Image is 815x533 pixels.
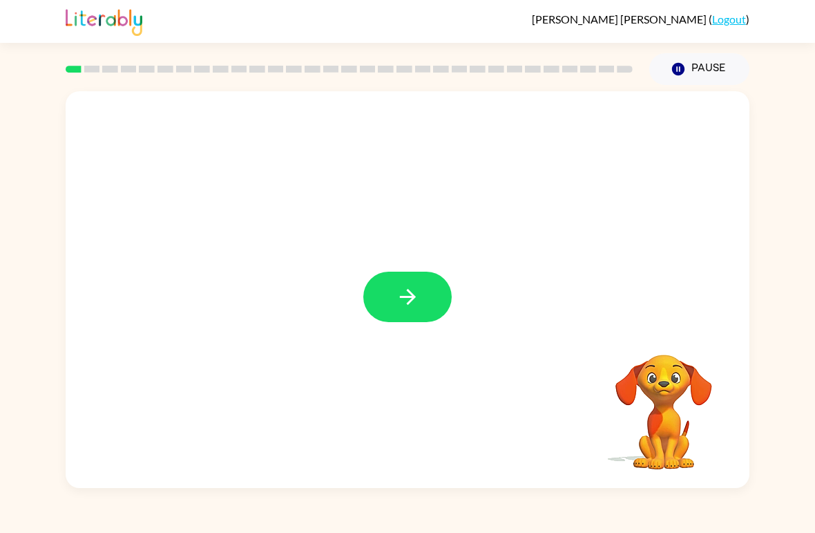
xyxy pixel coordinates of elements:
span: [PERSON_NAME] [PERSON_NAME] [532,12,709,26]
div: ( ) [532,12,749,26]
video: Your browser must support playing .mp4 files to use Literably. Please try using another browser. [595,333,733,471]
img: Literably [66,6,142,36]
a: Logout [712,12,746,26]
button: Pause [649,53,749,85]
